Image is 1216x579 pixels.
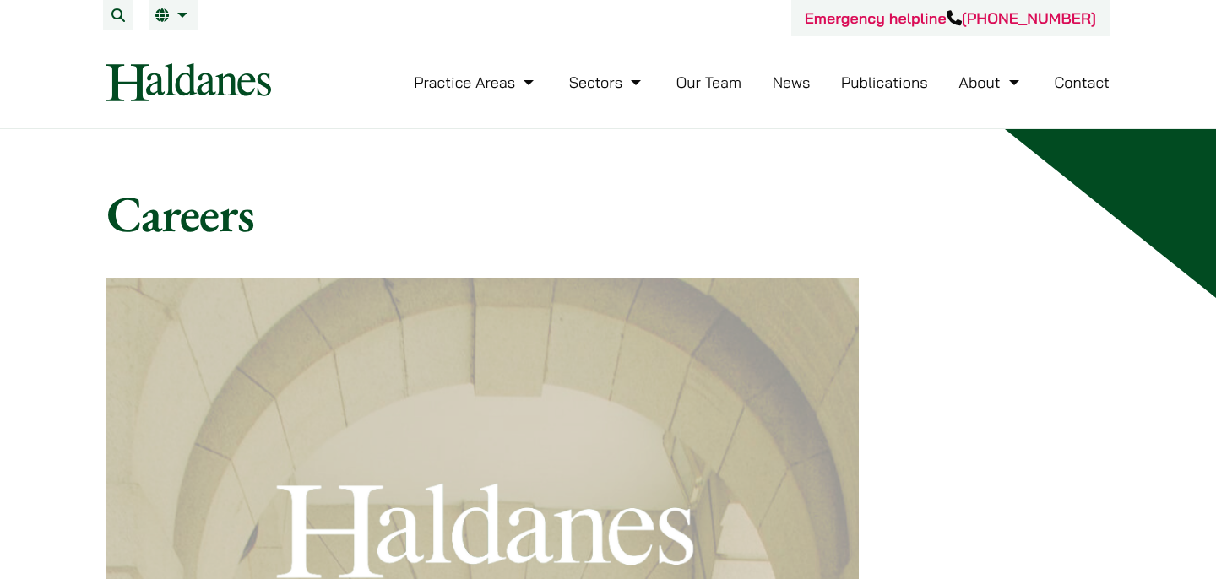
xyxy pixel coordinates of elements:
a: Our Team [676,73,741,92]
img: Logo of Haldanes [106,63,271,101]
a: Practice Areas [414,73,538,92]
a: EN [155,8,192,22]
h1: Careers [106,183,1110,244]
a: Emergency helpline[PHONE_NUMBER] [805,8,1096,28]
a: News [773,73,811,92]
a: About [958,73,1023,92]
a: Publications [841,73,928,92]
a: Contact [1054,73,1110,92]
a: Sectors [569,73,645,92]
